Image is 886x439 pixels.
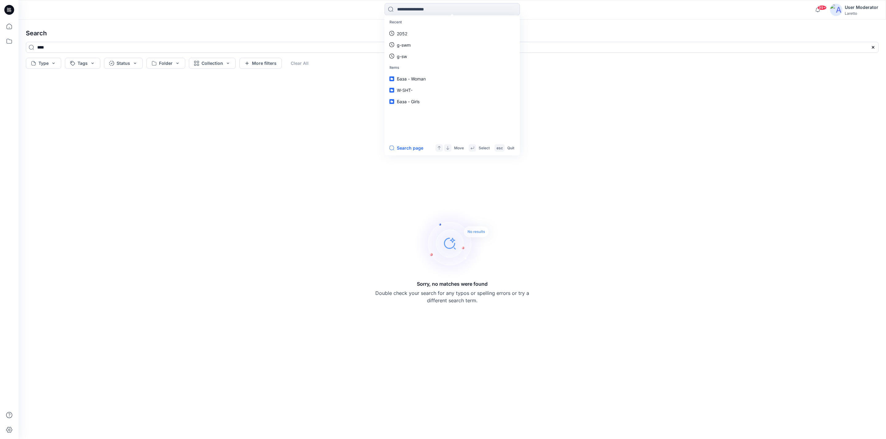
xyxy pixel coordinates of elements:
[239,58,282,69] button: More filters
[479,145,490,151] p: Select
[454,145,464,151] p: Move
[497,145,503,151] p: esc
[386,17,519,28] p: Recent
[414,206,500,280] img: Sorry, no matches were found
[389,144,423,152] button: Search page
[845,11,878,16] div: Laretto
[397,88,413,93] span: W-SHT-
[386,50,519,62] a: g-sw
[65,58,100,69] button: Tags
[386,39,519,50] a: g-swm
[830,4,842,16] img: avatar
[386,84,519,96] a: W-SHT-
[397,76,426,81] span: База - Woman
[386,28,519,39] a: 2052
[397,99,420,104] span: База - Girls
[817,5,827,10] span: 99+
[104,58,143,69] button: Status
[26,58,61,69] button: Type
[386,73,519,84] a: База - Woman
[146,58,185,69] button: Folder
[386,96,519,107] a: База - Girls
[507,145,514,151] p: Quit
[397,30,407,37] p: 2052
[386,62,519,73] p: Items
[375,289,529,304] p: Double check your search for any typos or spelling errors or try a different search term.
[189,58,236,69] button: Collection
[21,25,884,42] h4: Search
[397,53,407,59] p: g-sw
[397,41,411,48] p: g-swm
[417,280,488,288] h5: Sorry, no matches were found
[845,4,878,11] div: User Moderator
